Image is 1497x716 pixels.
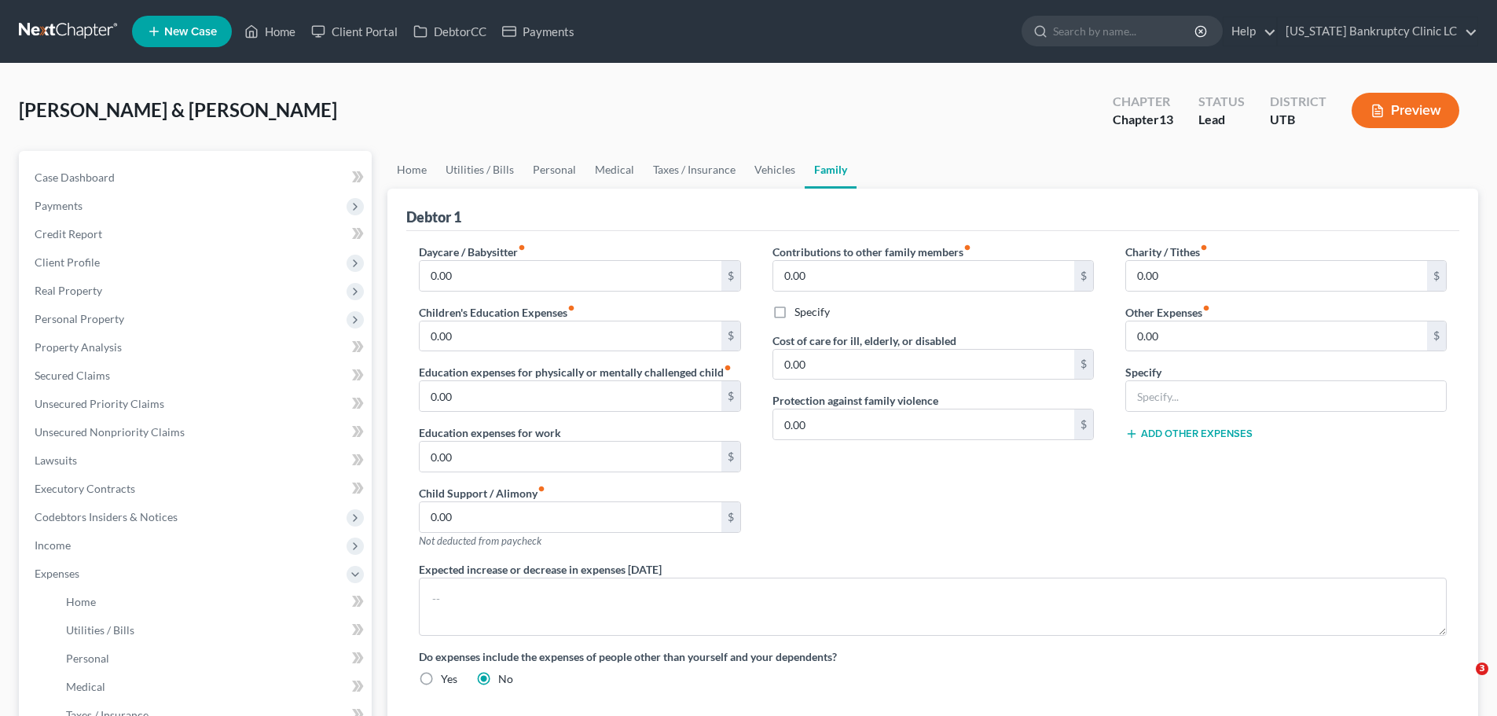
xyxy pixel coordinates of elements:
[773,409,1074,439] input: --
[35,199,83,212] span: Payments
[19,98,337,121] span: [PERSON_NAME] & [PERSON_NAME]
[1444,663,1481,700] iframe: Intercom live chat
[22,333,372,362] a: Property Analysis
[1074,261,1093,291] div: $
[419,534,541,547] span: Not deducted from paycheck
[1427,321,1446,351] div: $
[419,648,1447,665] label: Do expenses include the expenses of people other than yourself and your dependents?
[1270,111,1326,129] div: UTB
[22,163,372,192] a: Case Dashboard
[35,255,100,269] span: Client Profile
[35,369,110,382] span: Secured Claims
[53,588,372,616] a: Home
[644,151,745,189] a: Taxes / Insurance
[35,567,79,580] span: Expenses
[419,561,662,578] label: Expected increase or decrease in expenses [DATE]
[53,673,372,701] a: Medical
[53,644,372,673] a: Personal
[721,442,740,472] div: $
[498,671,513,687] label: No
[237,17,303,46] a: Home
[66,623,134,637] span: Utilities / Bills
[585,151,644,189] a: Medical
[22,475,372,503] a: Executory Contracts
[436,151,523,189] a: Utilities / Bills
[35,312,124,325] span: Personal Property
[518,244,526,252] i: fiber_manual_record
[772,392,938,409] label: Protection against family violence
[35,482,135,495] span: Executory Contracts
[405,17,494,46] a: DebtorCC
[22,220,372,248] a: Credit Report
[1113,111,1173,129] div: Chapter
[773,350,1074,380] input: --
[721,502,740,532] div: $
[303,17,405,46] a: Client Portal
[1198,111,1245,129] div: Lead
[35,340,122,354] span: Property Analysis
[1126,321,1427,351] input: --
[1125,304,1210,321] label: Other Expenses
[66,652,109,665] span: Personal
[420,502,721,532] input: --
[1159,112,1173,127] span: 13
[419,304,575,321] label: Children's Education Expenses
[35,227,102,241] span: Credit Report
[419,424,561,441] label: Education expenses for work
[53,616,372,644] a: Utilities / Bills
[1125,364,1161,380] label: Specify
[22,446,372,475] a: Lawsuits
[1053,17,1197,46] input: Search by name...
[35,284,102,297] span: Real Property
[35,510,178,523] span: Codebtors Insiders & Notices
[1074,409,1093,439] div: $
[1126,381,1446,411] input: Specify...
[567,304,575,312] i: fiber_manual_record
[494,17,582,46] a: Payments
[35,171,115,184] span: Case Dashboard
[1113,93,1173,111] div: Chapter
[441,671,457,687] label: Yes
[1125,244,1208,260] label: Charity / Tithes
[1270,93,1326,111] div: District
[1074,350,1093,380] div: $
[772,244,971,260] label: Contributions to other family members
[419,364,732,380] label: Education expenses for physically or mentally challenged child
[1278,17,1477,46] a: [US_STATE] Bankruptcy Clinic LC
[1126,261,1427,291] input: --
[721,321,740,351] div: $
[35,453,77,467] span: Lawsuits
[963,244,971,252] i: fiber_manual_record
[772,332,956,349] label: Cost of care for ill, elderly, or disabled
[745,151,805,189] a: Vehicles
[420,261,721,291] input: --
[66,680,105,693] span: Medical
[773,261,1074,291] input: --
[523,151,585,189] a: Personal
[1198,93,1245,111] div: Status
[387,151,436,189] a: Home
[721,261,740,291] div: $
[538,485,545,493] i: fiber_manual_record
[721,381,740,411] div: $
[1352,93,1459,128] button: Preview
[1202,304,1210,312] i: fiber_manual_record
[22,390,372,418] a: Unsecured Priority Claims
[1476,663,1488,675] span: 3
[35,397,164,410] span: Unsecured Priority Claims
[419,485,545,501] label: Child Support / Alimony
[406,207,461,226] div: Debtor 1
[805,151,857,189] a: Family
[164,26,217,38] span: New Case
[420,321,721,351] input: --
[1125,428,1253,440] button: Add Other Expenses
[419,244,526,260] label: Daycare / Babysitter
[22,362,372,390] a: Secured Claims
[420,442,721,472] input: --
[35,425,185,439] span: Unsecured Nonpriority Claims
[66,595,96,608] span: Home
[1427,261,1446,291] div: $
[724,364,732,372] i: fiber_manual_record
[420,381,721,411] input: --
[1200,244,1208,252] i: fiber_manual_record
